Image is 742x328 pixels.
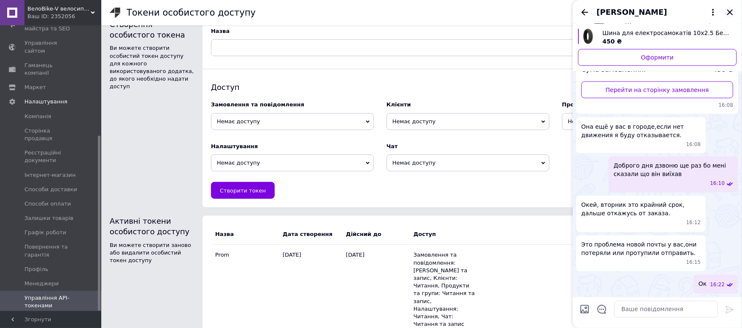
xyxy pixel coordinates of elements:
span: 16:08 12.10.2025 [582,102,734,109]
span: Клієнти [387,101,411,108]
span: 16:15 12.10.2025 [687,259,701,266]
span: Немає доступу [387,113,550,130]
span: 450 ₴ [603,38,622,45]
span: Немає доступу [211,155,374,171]
span: Немає доступу [562,113,725,130]
span: Управління сайтом [24,39,78,54]
span: Окей, вторник это крайний срок, дальше откажусь от заказа. [582,201,701,218]
span: Управління API-токенами [24,294,78,309]
span: Ви можете створити заново або видалити особистий токен доступу [110,242,191,263]
button: Створити токен [211,182,275,199]
span: Шина для електросамокатів 10х2.5 Безкамерна HT13250 [603,29,730,37]
a: Оформити [578,49,737,66]
span: Немає доступу [211,113,374,130]
span: Замовлення та повідомлення [211,101,304,108]
span: [PERSON_NAME] [597,7,667,18]
span: Ок [699,280,707,289]
span: Способи доставки [24,186,77,193]
img: 6280496921_w640_h640_shina-dlya-elektrosamokativ.jpg [582,29,594,44]
span: Способи оплати [24,200,71,208]
td: Назва [211,224,283,245]
span: Налаштування [211,143,258,149]
span: Маркет [24,84,46,91]
span: Продукти та групи [562,101,622,108]
button: Назад [580,7,590,17]
span: Реєстраційні документи [24,149,78,164]
span: Сторінка продавця [24,127,78,142]
td: Дійсний до [342,224,414,245]
button: Закрити [725,7,735,17]
span: Залишки товарів [24,214,73,222]
span: Это проблема новой почты у вас,они потеряли или протупили отправить. [582,241,701,258]
span: ВелоBike-V велосипеди та запчастини https://velobikelviv.com.ua/ua/ [27,5,91,13]
h1: Токени особистого доступу [127,8,256,18]
a: Переглянути товар [578,29,737,46]
span: Створити токен [220,187,266,194]
button: Відкрити шаблони відповідей [597,304,608,315]
span: Активні токени особистого доступу [110,217,190,236]
span: Компанія [24,113,51,120]
span: Немає доступу [387,155,550,171]
span: Назва [211,28,230,34]
span: Повернення та гарантія [24,243,78,258]
span: Доступ [211,83,240,92]
span: Налаштування [24,98,68,106]
span: Профіль [24,266,49,273]
span: 16:10 12.10.2025 [710,180,725,187]
span: Чат [387,143,398,149]
span: Она ещё у вас в городе,если нет движения я буду отказывается. [582,122,701,139]
span: 16:08 12.10.2025 [687,141,701,148]
span: Графік роботи [24,229,66,236]
div: Ваш ID: 2352056 [27,13,101,20]
span: Гаманець компанії [24,62,78,77]
span: 16:22 12.10.2025 [710,282,725,289]
td: Доступ [414,224,477,245]
a: Перейти на сторінку замовлення [582,81,734,98]
td: Дата створення [283,224,342,245]
span: Менеджери [24,280,59,287]
button: [PERSON_NAME] [597,7,718,18]
span: Доброго дня дзвоню ще раз бо мені сказали що він виїхав [614,162,734,179]
span: 16:12 12.10.2025 [687,220,701,227]
span: Ви можете створити особистий токен доступу для кожного використовуваного додатка, до якого необхі... [110,45,194,89]
span: Інтернет-магазин [24,171,76,179]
